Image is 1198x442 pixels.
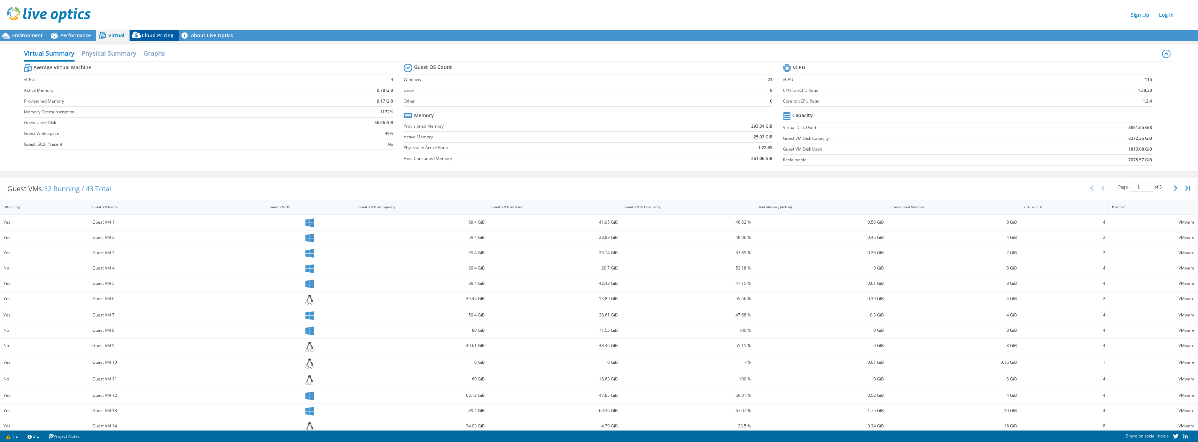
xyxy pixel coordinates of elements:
div: 0 GiB [757,327,884,334]
div: 41.95 GiB [491,218,618,226]
div: 4 [1024,375,1106,383]
div: - % [624,359,751,366]
div: 89.4 GiB [358,264,485,272]
div: 0 GiB [757,375,884,383]
label: Physical to Active Ratio [404,144,666,151]
div: 4 [1024,264,1106,272]
div: Guest VM 2 [92,234,263,241]
div: No [3,327,86,334]
div: VMware [1112,422,1195,430]
div: 4 GiB [890,295,1017,303]
div: 0 GiB [491,359,618,366]
label: Core to vCPU Ratio [783,98,1055,105]
b: Capacity [792,112,813,119]
h2: Graphs [143,46,165,60]
div: 23.5 % [624,422,751,430]
div: Yes [3,311,86,319]
div: 2 [1024,295,1106,303]
label: Provisioned Memory [24,98,312,105]
div: 69.01 % [624,392,751,399]
b: 1:22.85 [758,144,772,151]
h2: Virtual Summary [24,46,75,62]
b: 0.78 GiB [377,87,393,94]
div: Guest VM 5 [92,280,263,287]
b: 23 [768,76,772,83]
div: Guest VM 14 [92,422,263,430]
div: 28.83 GiB [491,234,618,241]
label: Host Consumed Memory [404,155,666,162]
div: Guest VM 9 [92,342,263,349]
div: Platform [1112,205,1186,209]
div: Yes [3,392,86,399]
label: Virtual Disk Used [783,124,1033,131]
b: 4 [391,76,393,83]
b: 8272.36 GiB [1128,135,1152,142]
div: 4 GiB [890,392,1017,399]
div: Guest VM 3 [92,249,263,257]
div: Yes [3,422,86,430]
div: 0.56 GiB [757,218,884,226]
div: No [3,264,86,272]
input: jump to page [1129,183,1153,192]
div: Used Memory (Active) [757,205,876,209]
div: 8 GiB [890,342,1017,349]
b: Average Virtual Machine [33,64,91,71]
div: 8 GiB [890,264,1017,272]
div: IsRunning [3,205,77,209]
div: Guest VM Disk Capacity [358,205,476,209]
div: 0.24 GiB [757,422,884,430]
h2: Physical Summary [81,46,137,60]
div: 89.4 GiB [358,218,485,226]
span: Page of [1118,183,1162,192]
span: Performance [60,32,91,39]
div: 57.85 % [624,249,751,257]
b: 1172% [380,109,393,115]
label: vCPU [783,76,1055,83]
div: 0.61 GiB [757,280,884,287]
div: Guest VM OS [270,205,343,209]
b: 49% [385,130,393,137]
label: Active Memory [24,87,312,94]
b: 1:38.33 [1138,87,1152,94]
div: 1 [1024,359,1106,366]
div: Yes [3,218,86,226]
div: 8 GiB [890,218,1017,226]
div: 23.14 GiB [491,249,618,257]
div: 49.61 GiB [358,342,485,349]
div: 80 GiB [358,327,485,334]
div: 0.3 GiB [757,311,884,319]
div: 0 GiB [757,264,884,272]
div: Guest VM 8 [92,327,263,334]
span: 3 [1159,184,1162,190]
div: 60.36 GiB [491,407,618,415]
div: 4 [1024,327,1106,334]
b: 0 [770,98,772,105]
div: Yes [3,249,86,257]
div: 4 [1024,311,1106,319]
label: vCPUs [24,76,312,83]
a: Log In [1156,10,1177,20]
label: Active Memory [404,134,666,140]
a: Project Notes [44,432,85,441]
div: Guest VM 7 [92,311,263,319]
b: vCPU [793,64,805,71]
div: 0.16 GiB [890,359,1017,366]
div: 55.56 % [624,295,751,303]
div: 20.7 GiB [491,264,618,272]
label: Guest Whitespace [24,130,312,137]
div: 4.79 GiB [491,422,618,430]
span: Cloud Pricing [142,32,173,39]
label: Memory Oversubscription [24,109,312,115]
a: About Live Optics [179,30,238,41]
div: VMware [1112,264,1195,272]
div: VMware [1112,327,1195,334]
b: 1813.08 GiB [1128,146,1152,153]
div: 2 GiB [890,249,1017,257]
b: 293.31 GiB [751,123,772,130]
div: VMware [1112,280,1195,287]
b: 1:2.4 [1143,98,1152,105]
b: 261.06 GiB [751,155,772,162]
div: 89.4 GiB [358,407,485,415]
div: 39.4 GiB [358,249,485,257]
div: Guest VM 1 [92,218,263,226]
